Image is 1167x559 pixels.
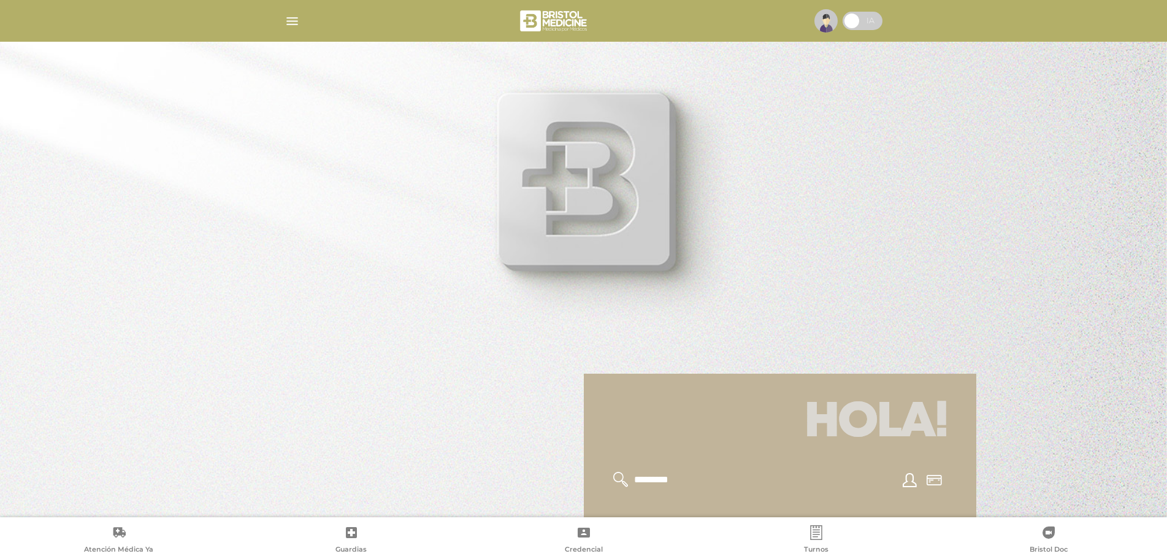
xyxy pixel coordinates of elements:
span: Turnos [804,545,828,556]
h1: Hola! [599,388,962,457]
a: Credencial [467,525,700,557]
span: Bristol Doc [1030,545,1068,556]
span: Credencial [565,545,603,556]
img: profile-placeholder.svg [814,9,838,33]
a: Guardias [235,525,467,557]
span: Guardias [335,545,367,556]
a: Bristol Doc [932,525,1165,557]
a: Atención Médica Ya [2,525,235,557]
img: bristol-medicine-blanco.png [518,6,591,36]
img: Cober_menu-lines-white.svg [285,13,300,29]
span: Atención Médica Ya [84,545,153,556]
a: Turnos [700,525,932,557]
